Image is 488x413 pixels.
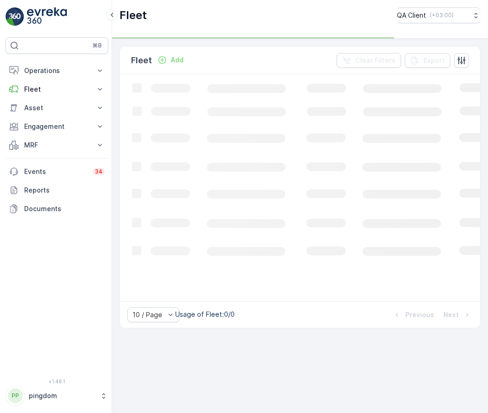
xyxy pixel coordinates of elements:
[171,55,184,65] p: Add
[92,42,102,49] p: ⌘B
[95,168,103,175] p: 34
[442,309,473,320] button: Next
[397,7,481,23] button: QA Client(+03:00)
[405,53,450,68] button: Export
[24,167,87,176] p: Events
[405,310,434,320] p: Previous
[6,7,24,26] img: logo
[423,56,445,65] p: Export
[24,204,105,213] p: Documents
[154,54,187,66] button: Add
[443,310,459,320] p: Next
[24,140,90,150] p: MRF
[391,309,435,320] button: Previous
[6,379,108,384] span: v 1.48.1
[430,12,454,19] p: ( +03:00 )
[24,186,105,195] p: Reports
[6,200,108,218] a: Documents
[24,103,90,113] p: Asset
[355,56,396,65] p: Clear Filters
[6,386,108,406] button: PPpingdom
[27,7,67,26] img: logo_light-DOdMpM7g.png
[24,66,90,75] p: Operations
[336,53,401,68] button: Clear Filters
[29,391,95,400] p: pingdom
[6,181,108,200] a: Reports
[6,162,108,181] a: Events34
[6,117,108,136] button: Engagement
[8,388,23,403] div: PP
[6,80,108,99] button: Fleet
[24,122,90,131] p: Engagement
[119,8,147,23] p: Fleet
[175,310,235,319] p: Usage of Fleet : 0/0
[24,85,90,94] p: Fleet
[6,99,108,117] button: Asset
[6,136,108,154] button: MRF
[131,54,152,67] p: Fleet
[6,61,108,80] button: Operations
[397,11,426,20] p: QA Client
